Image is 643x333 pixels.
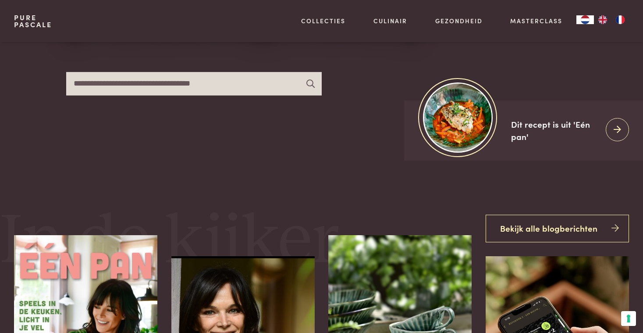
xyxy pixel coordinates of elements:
[486,215,629,242] a: Bekijk alle blogberichten
[511,118,599,143] div: Dit recept is uit 'Eén pan'
[435,16,483,25] a: Gezondheid
[404,100,643,161] a: https://admin.purepascale.com/wp-content/uploads/2025/08/home_recept_link.jpg Dit recept is uit '...
[576,15,629,24] aside: Language selected: Nederlands
[423,82,493,152] img: https://admin.purepascale.com/wp-content/uploads/2025/08/home_recept_link.jpg
[621,311,636,326] button: Uw voorkeuren voor toestemming voor trackingtechnologieën
[594,15,629,24] ul: Language list
[510,16,562,25] a: Masterclass
[576,15,594,24] div: Language
[373,16,407,25] a: Culinair
[611,15,629,24] a: FR
[594,15,611,24] a: EN
[301,16,345,25] a: Collecties
[14,14,52,28] a: PurePascale
[576,15,594,24] a: NL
